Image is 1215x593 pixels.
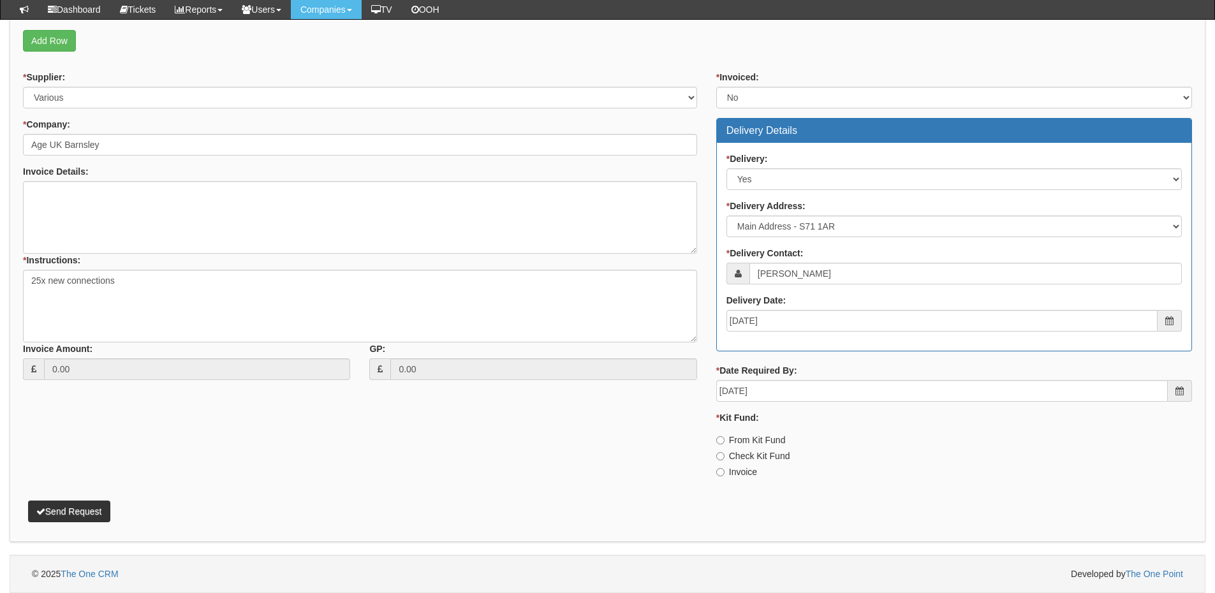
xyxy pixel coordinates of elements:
[716,450,790,462] label: Check Kit Fund
[1126,569,1183,579] a: The One Point
[716,452,725,460] input: Check Kit Fund
[23,342,92,355] label: Invoice Amount:
[23,30,76,52] a: Add Row
[726,152,768,165] label: Delivery:
[23,165,89,178] label: Invoice Details:
[716,364,797,377] label: Date Required By:
[726,247,804,260] label: Delivery Contact:
[369,342,385,355] label: GP:
[716,71,759,84] label: Invoiced:
[716,436,725,444] input: From Kit Fund
[28,501,110,522] button: Send Request
[716,468,725,476] input: Invoice
[726,125,1182,136] h3: Delivery Details
[726,294,786,307] label: Delivery Date:
[1071,567,1183,580] span: Developed by
[23,254,80,267] label: Instructions:
[716,411,759,424] label: Kit Fund:
[61,569,118,579] a: The One CRM
[23,118,70,131] label: Company:
[716,434,786,446] label: From Kit Fund
[23,71,65,84] label: Supplier:
[32,569,119,579] span: © 2025
[726,200,806,212] label: Delivery Address:
[716,465,757,478] label: Invoice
